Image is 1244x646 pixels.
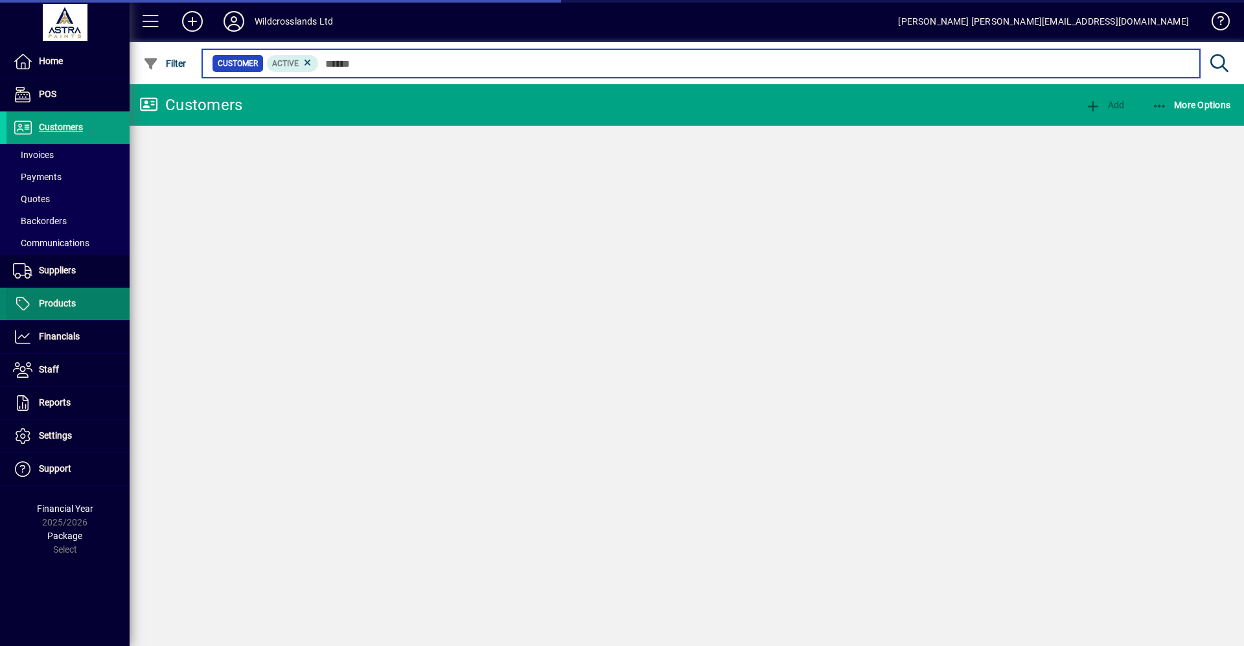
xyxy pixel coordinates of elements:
span: Filter [143,58,187,69]
span: Invoices [13,150,54,160]
span: More Options [1152,100,1231,110]
a: Products [6,288,130,320]
span: Staff [39,364,59,375]
span: Package [47,531,82,541]
a: Quotes [6,188,130,210]
span: Customers [39,122,83,132]
span: Quotes [13,194,50,204]
span: Settings [39,430,72,441]
span: Add [1085,100,1124,110]
a: Home [6,45,130,78]
a: Settings [6,420,130,452]
span: Communications [13,238,89,248]
a: Staff [6,354,130,386]
span: Financial Year [37,503,93,514]
a: Financials [6,321,130,353]
div: Customers [139,95,242,115]
span: Active [272,59,299,68]
a: Payments [6,166,130,188]
div: Wildcrosslands Ltd [255,11,333,32]
a: Communications [6,232,130,254]
button: Add [172,10,213,33]
span: Reports [39,397,71,408]
button: Filter [140,52,190,75]
button: More Options [1149,93,1234,117]
a: POS [6,78,130,111]
button: Add [1082,93,1127,117]
span: Customer [218,57,258,70]
span: Payments [13,172,62,182]
a: Knowledge Base [1202,3,1228,45]
span: Home [39,56,63,66]
span: Support [39,463,71,474]
mat-chip: Activation Status: Active [267,55,319,72]
span: Backorders [13,216,67,226]
a: Invoices [6,144,130,166]
span: POS [39,89,56,99]
span: Products [39,298,76,308]
div: [PERSON_NAME] [PERSON_NAME][EMAIL_ADDRESS][DOMAIN_NAME] [898,11,1189,32]
span: Financials [39,331,80,341]
a: Backorders [6,210,130,232]
a: Reports [6,387,130,419]
button: Profile [213,10,255,33]
a: Support [6,453,130,485]
a: Suppliers [6,255,130,287]
span: Suppliers [39,265,76,275]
